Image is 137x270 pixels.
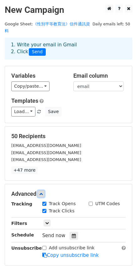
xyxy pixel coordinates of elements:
a: +47 more [11,166,38,174]
a: Copy unsubscribe link [42,252,99,258]
strong: Filters [11,221,27,226]
label: Track Opens [49,200,76,207]
small: [EMAIL_ADDRESS][DOMAIN_NAME] [11,157,81,162]
h5: Variables [11,72,64,79]
a: Copy/paste... [11,81,50,91]
a: 《性別平等教育法》信件通訊資料 [5,22,90,34]
small: [EMAIL_ADDRESS][DOMAIN_NAME] [11,143,81,148]
small: Google Sheet: [5,22,90,34]
h5: Advanced [11,190,126,197]
button: Save [45,107,61,117]
span: Send now [42,233,66,238]
strong: Tracking [11,201,32,206]
span: Daily emails left: 50 [90,21,132,28]
h5: 50 Recipients [11,133,126,140]
small: [EMAIL_ADDRESS][DOMAIN_NAME] [11,150,81,155]
label: UTM Codes [95,200,120,207]
a: Templates [11,97,38,104]
label: Track Clicks [49,208,75,214]
h5: Email column [73,72,126,79]
a: Load... [11,107,35,117]
span: Send [29,48,46,56]
iframe: Chat Widget [106,240,137,270]
a: Daily emails left: 50 [90,22,132,26]
div: 1. Write your email in Gmail 2. Click [6,41,131,56]
h2: New Campaign [5,5,132,15]
strong: Schedule [11,232,34,237]
strong: Unsubscribe [11,246,42,251]
div: 聊天小工具 [106,240,137,270]
label: Add unsubscribe link [49,245,95,251]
